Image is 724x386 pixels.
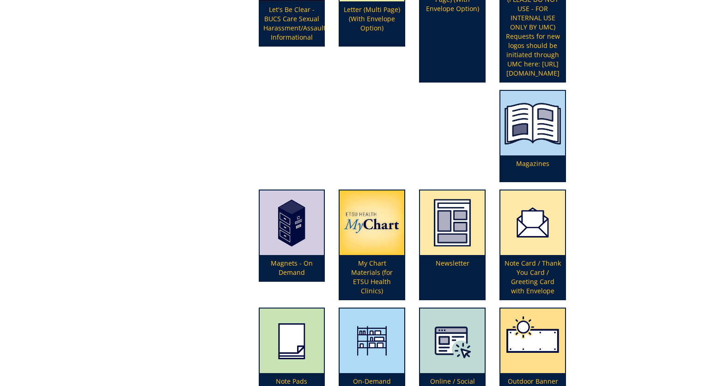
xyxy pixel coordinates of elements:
p: Newsletter [420,255,485,299]
img: note-pads-594927357b5c91.87943573.png [260,309,324,373]
img: newsletter-65568594225a38.55392197.png [420,190,485,255]
a: Newsletter [420,190,485,299]
img: magazines-6556857dab2218.58984408.png [500,91,565,155]
img: invitationwithenvelope-5a33f926473532.42838482.png [500,190,565,255]
a: My Chart Materials (for ETSU Health Clinics) [340,190,404,299]
a: Magazines [500,91,565,181]
img: storefront-59492794b37212.27878942.png [340,309,404,373]
p: Let's Be Clear - BUCS Care Sexual Harassment/Assault Informational [260,1,324,46]
p: Magazines [500,155,565,181]
a: Note Card / Thank You Card / Greeting Card with Envelope [500,190,565,299]
p: My Chart Materials (for ETSU Health Clinics) [340,255,404,299]
img: magnets-59492663d52397.19542485.png [260,190,324,255]
img: online-5fff4099133973.60612856.png [420,309,485,373]
a: Magnets - On Demand [260,190,324,281]
img: outdoor-banner-59a7475505b354.85346843.png [500,309,565,373]
p: Letter (Multi Page) (With Envelope Option) [340,1,404,46]
p: Magnets - On Demand [260,255,324,281]
img: mychart-67fe6a1724bc26.04447173.png [340,190,404,255]
p: Note Card / Thank You Card / Greeting Card with Envelope [500,255,565,299]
